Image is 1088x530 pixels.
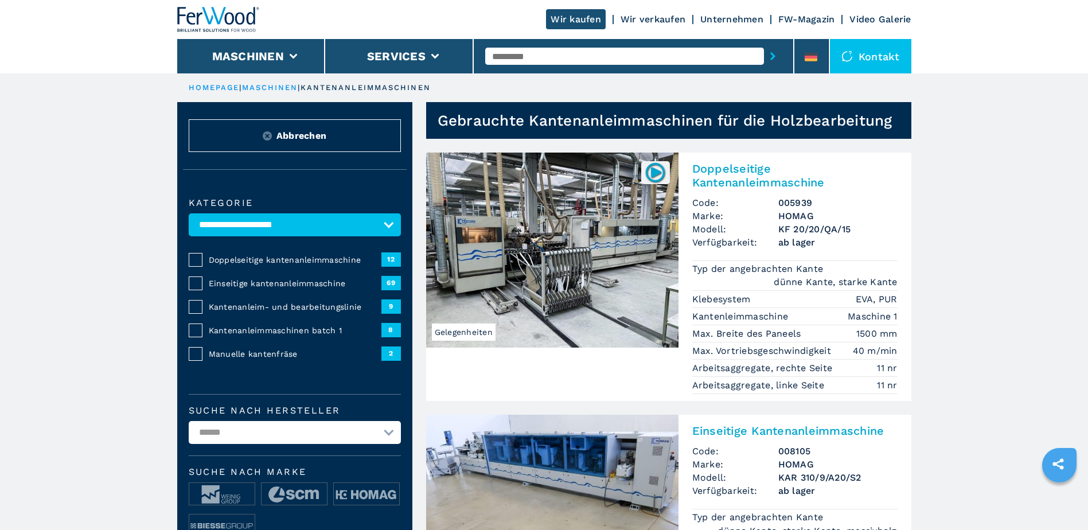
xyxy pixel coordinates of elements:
h3: HOMAG [778,458,898,471]
span: Verfügbarkeit: [692,484,778,497]
img: Ferwood [177,7,260,32]
span: Kantenanleim- und bearbeitungslinie [209,301,381,313]
span: Suche nach Marke [189,467,401,477]
a: Video Galerie [849,14,911,25]
span: 2 [381,346,401,360]
h3: 005939 [778,196,898,209]
p: kantenanleimmaschinen [301,83,431,93]
em: Maschine 1 [848,310,898,323]
h1: Gebrauchte Kantenanleimmaschinen für die Holzbearbeitung [438,111,892,130]
button: Maschinen [212,49,284,63]
span: Code: [692,445,778,458]
span: ab lager [778,236,898,249]
img: Kontakt [841,50,853,62]
p: Arbeitsaggregate, linke Seite [692,379,828,392]
a: Wir kaufen [546,9,606,29]
span: 12 [381,252,401,266]
span: Modell: [692,223,778,236]
button: submit-button [764,43,782,69]
em: 1500 mm [856,327,898,340]
em: 11 nr [877,379,897,392]
h3: KAR 310/9/A20/S2 [778,471,898,484]
label: Suche nach Hersteller [189,406,401,415]
span: | [239,83,241,92]
p: Klebesystem [692,293,754,306]
button: Services [367,49,426,63]
p: Max. Breite des Paneels [692,328,804,340]
iframe: Chat [1039,478,1079,521]
img: image [189,483,255,506]
a: Wir verkaufen [621,14,685,25]
em: 40 m/min [853,344,898,357]
span: Einseitige kantenanleimmaschine [209,278,381,289]
span: Marke: [692,209,778,223]
img: image [262,483,327,506]
span: Kantenanleimmaschinen batch 1 [209,325,381,336]
h2: Doppelseitige Kantenanleimmaschine [692,162,898,189]
h2: Einseitige Kantenanleimmaschine [692,424,898,438]
h3: 008105 [778,445,898,458]
span: Manuelle kantenfräse [209,348,381,360]
p: Kantenleimmaschine [692,310,791,323]
span: | [298,83,300,92]
a: Unternehmen [700,14,763,25]
em: dünne Kante, starke Kante [774,275,897,289]
em: 11 nr [877,361,897,375]
h3: KF 20/20/QA/15 [778,223,898,236]
span: Gelegenheiten [432,324,496,341]
span: Modell: [692,471,778,484]
a: FW-Magazin [778,14,835,25]
img: Doppelseitige Kantenanleimmaschine HOMAG KF 20/20/QA/15 [426,153,678,348]
img: Reset [263,131,272,141]
a: maschinen [242,83,298,92]
span: Verfügbarkeit: [692,236,778,249]
h3: HOMAG [778,209,898,223]
a: sharethis [1044,450,1073,478]
p: Typ der angebrachten Kante [692,263,826,275]
span: 9 [381,299,401,313]
span: ab lager [778,484,898,497]
p: Typ der angebrachten Kante [692,511,826,524]
span: 69 [381,276,401,290]
span: Doppelseitige kantenanleimmaschine [209,254,381,266]
img: 005939 [644,161,666,184]
em: EVA, PUR [856,293,898,306]
button: ResetAbbrechen [189,119,401,152]
span: 8 [381,323,401,337]
p: Arbeitsaggregate, rechte Seite [692,362,836,375]
p: Max. Vortriebsgeschwindigkeit [692,345,834,357]
label: Kategorie [189,198,401,208]
span: Marke: [692,458,778,471]
span: Abbrechen [276,129,326,142]
img: image [334,483,399,506]
span: Code: [692,196,778,209]
a: HOMEPAGE [189,83,240,92]
div: Kontakt [830,39,911,73]
a: Doppelseitige Kantenanleimmaschine HOMAG KF 20/20/QA/15Gelegenheiten005939Doppelseitige Kantenanl... [426,153,911,401]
